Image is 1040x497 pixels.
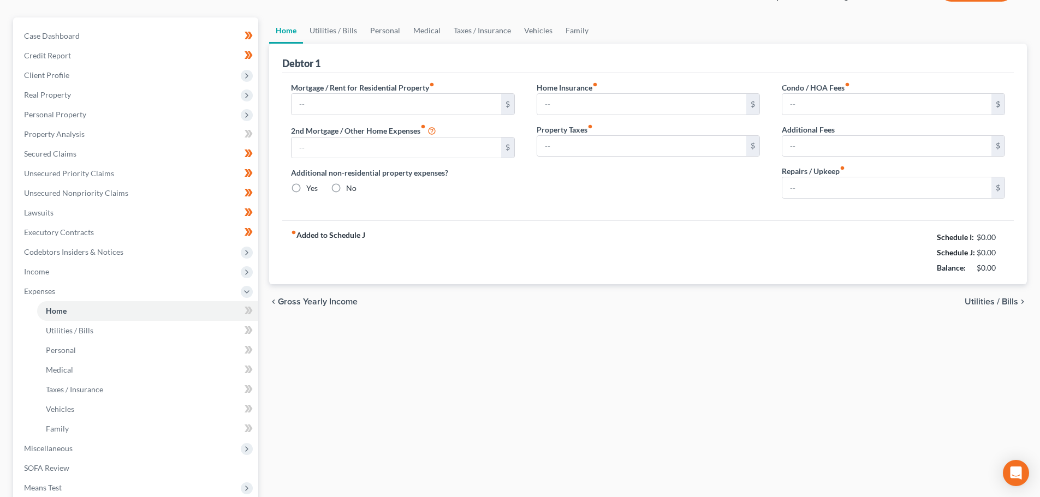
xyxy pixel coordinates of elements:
a: Case Dashboard [15,26,258,46]
div: Open Intercom Messenger [1003,460,1029,486]
input: -- [537,94,746,115]
span: Secured Claims [24,149,76,158]
i: chevron_right [1018,297,1027,306]
input: -- [782,136,991,157]
a: Personal [37,340,258,360]
span: Utilities / Bills [965,297,1018,306]
a: Secured Claims [15,144,258,164]
a: Lawsuits [15,203,258,223]
span: Family [46,424,69,433]
div: $ [746,94,759,115]
div: $ [746,136,759,157]
a: Vehicles [37,399,258,419]
span: Unsecured Nonpriority Claims [24,188,128,197]
a: Medical [37,360,258,380]
span: Utilities / Bills [46,326,93,335]
span: Taxes / Insurance [46,385,103,394]
div: $ [501,137,514,158]
i: fiber_manual_record [592,82,598,87]
div: $0.00 [977,232,1006,243]
span: Expenses [24,286,55,296]
i: fiber_manual_record [291,230,296,235]
span: Credit Report [24,51,71,60]
label: Repairs / Upkeep [782,165,845,177]
div: $0.00 [977,262,1006,273]
div: $0.00 [977,247,1006,258]
span: Gross Yearly Income [278,297,358,306]
span: Means Test [24,483,62,492]
span: Personal [46,345,76,355]
input: -- [292,137,501,158]
a: Unsecured Nonpriority Claims [15,183,258,203]
label: Condo / HOA Fees [782,82,850,93]
strong: Added to Schedule J [291,230,365,276]
label: No [346,183,356,194]
span: Lawsuits [24,208,54,217]
span: Case Dashboard [24,31,80,40]
div: Debtor 1 [282,57,320,70]
input: -- [782,94,991,115]
a: Utilities / Bills [303,17,364,44]
label: 2nd Mortgage / Other Home Expenses [291,124,436,137]
input: -- [292,94,501,115]
a: Credit Report [15,46,258,65]
strong: Schedule J: [937,248,975,257]
input: -- [537,136,746,157]
a: SOFA Review [15,458,258,478]
div: $ [991,177,1005,198]
strong: Balance: [937,263,966,272]
a: Executory Contracts [15,223,258,242]
button: chevron_left Gross Yearly Income [269,297,358,306]
span: Property Analysis [24,129,85,139]
span: Unsecured Priority Claims [24,169,114,178]
a: Family [559,17,595,44]
a: Home [37,301,258,321]
a: Unsecured Priority Claims [15,164,258,183]
a: Utilities / Bills [37,321,258,340]
i: fiber_manual_record [845,82,850,87]
input: -- [782,177,991,198]
span: Vehicles [46,404,74,414]
i: fiber_manual_record [840,165,845,171]
i: fiber_manual_record [587,124,593,129]
label: Home Insurance [537,82,598,93]
a: Family [37,419,258,439]
div: $ [991,94,1005,115]
span: Client Profile [24,70,69,80]
span: Miscellaneous [24,444,73,453]
a: Home [269,17,303,44]
div: $ [501,94,514,115]
a: Property Analysis [15,124,258,144]
a: Vehicles [518,17,559,44]
div: $ [991,136,1005,157]
i: fiber_manual_record [429,82,435,87]
strong: Schedule I: [937,232,974,242]
a: Personal [364,17,407,44]
label: Mortgage / Rent for Residential Property [291,82,435,93]
button: Utilities / Bills chevron_right [965,297,1027,306]
span: Medical [46,365,73,374]
a: Taxes / Insurance [37,380,258,399]
span: Personal Property [24,110,86,119]
a: Medical [407,17,447,44]
i: chevron_left [269,297,278,306]
span: Codebtors Insiders & Notices [24,247,123,256]
i: fiber_manual_record [420,124,426,129]
span: Real Property [24,90,71,99]
label: Additional non-residential property expenses? [291,167,514,178]
span: SOFA Review [24,463,69,472]
label: Additional Fees [782,124,835,135]
span: Executory Contracts [24,227,94,237]
span: Income [24,267,49,276]
label: Property Taxes [537,124,593,135]
span: Home [46,306,67,315]
label: Yes [306,183,318,194]
a: Taxes / Insurance [447,17,518,44]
